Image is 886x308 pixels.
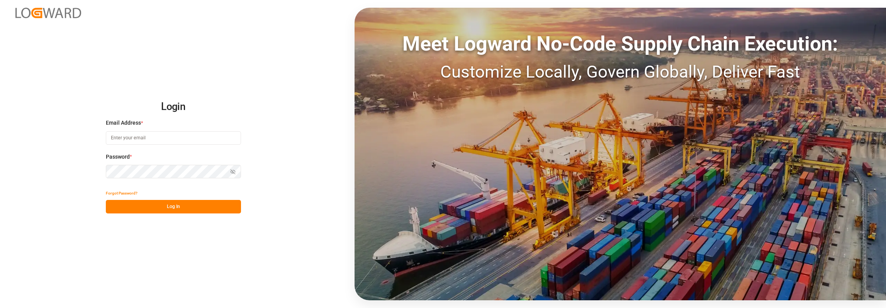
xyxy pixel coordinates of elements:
[106,153,130,161] span: Password
[15,8,81,18] img: Logward_new_orange.png
[106,186,137,200] button: Forgot Password?
[106,119,141,127] span: Email Address
[106,200,241,213] button: Log In
[355,59,886,85] div: Customize Locally, Govern Globally, Deliver Fast
[355,29,886,59] div: Meet Logward No-Code Supply Chain Execution:
[106,131,241,145] input: Enter your email
[106,95,241,119] h2: Login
